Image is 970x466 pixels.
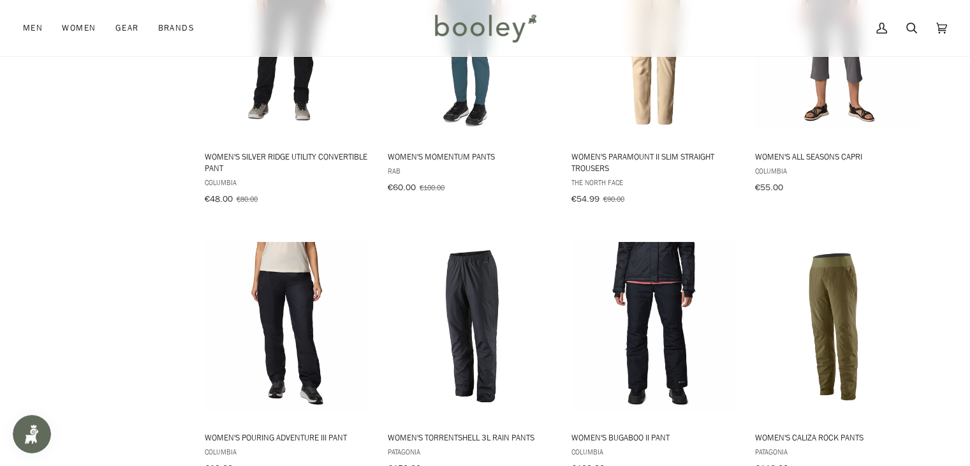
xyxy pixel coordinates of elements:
img: Columbia Women's Bugaboo II Pant Black - Booley Galway [570,242,739,411]
span: Columbia [205,446,370,457]
span: Patagonia [754,446,920,457]
span: Men [23,22,43,34]
span: Rab [388,165,553,176]
span: €90.00 [603,193,624,204]
span: Women's Silver Ridge Utility Convertible Pant [205,151,370,174]
span: Women's Paramount II Slim Straight Trousers [571,151,737,174]
iframe: Button to open loyalty program pop-up [13,415,51,453]
span: Women's Bugaboo II Pant [571,432,737,443]
span: €48.00 [205,193,233,205]
img: Patagonia Women's Torrentshell 3L Rain Pants Black - Booley Galway [386,242,555,411]
span: Women's Torrentshell 3L Rain Pants [388,432,553,443]
span: The North Face [571,177,737,188]
span: Brands [158,22,195,34]
span: €54.99 [571,193,599,205]
img: Patagonia Women's Caliza Rock Pants Tent Green - Booley Galway [753,242,922,411]
span: €80.00 [237,193,258,204]
span: Women's All Seasons Capri [754,151,920,162]
span: Women [62,22,96,34]
img: Columbia Women's Pouring Adventure III Pant Black - Booley Galway [203,242,372,411]
span: €60.00 [388,181,416,193]
span: Columbia [205,177,370,188]
span: Columbia [754,165,920,176]
span: Columbia [571,446,737,457]
span: €100.00 [420,182,445,193]
span: Women's Pouring Adventure III Pant [205,432,370,443]
span: Patagonia [388,446,553,457]
span: Women's Caliza Rock Pants [754,432,920,443]
span: Women's Momentum Pants [388,151,553,162]
span: €55.00 [754,181,783,193]
span: Gear [115,22,139,34]
img: Booley [429,10,541,47]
